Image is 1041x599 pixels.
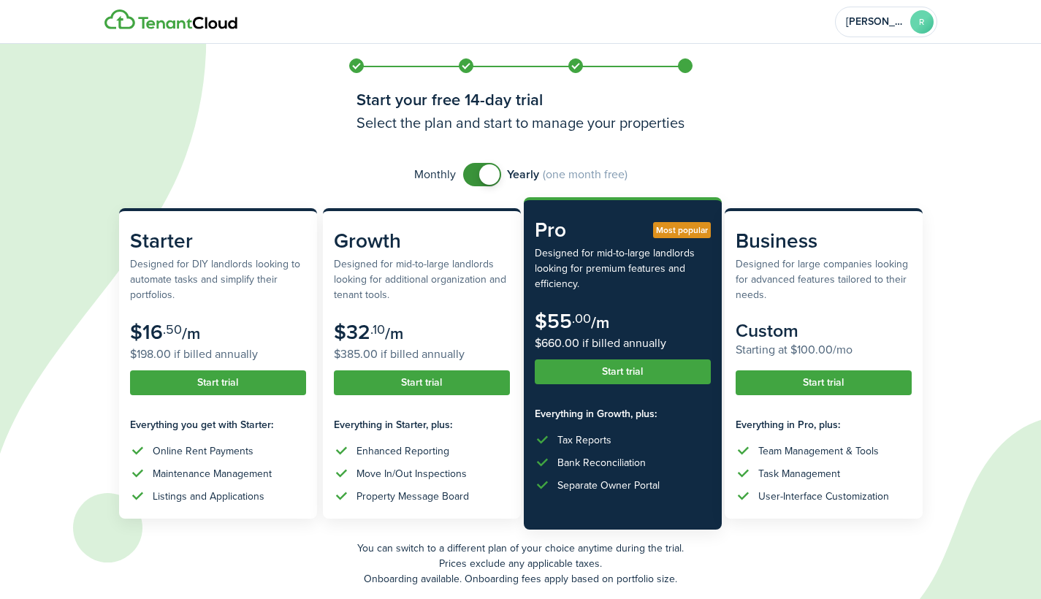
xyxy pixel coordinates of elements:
h3: Select the plan and start to manage your properties [356,112,685,134]
subscription-pricing-card-features-title: Everything in Starter, plus: [334,417,510,432]
div: Task Management [758,466,840,481]
subscription-pricing-card-title: Starter [130,226,306,256]
subscription-pricing-card-price-annual: Starting at $100.00/mo [736,341,912,359]
button: Start trial [130,370,306,395]
div: Tax Reports [557,432,611,448]
div: User-Interface Customization [758,489,889,504]
span: Rick [846,17,904,27]
subscription-pricing-card-price-period: /m [591,310,609,335]
div: Separate Owner Portal [557,478,660,493]
div: Team Management & Tools [758,443,879,459]
subscription-pricing-card-price-period: /m [182,321,200,346]
subscription-pricing-card-price-period: /m [385,321,403,346]
subscription-pricing-card-description: Designed for DIY landlords looking to automate tasks and simplify their portfolios. [130,256,306,302]
h1: Start your free 14-day trial [356,88,685,112]
div: Bank Reconciliation [557,455,646,470]
subscription-pricing-card-title: Business [736,226,912,256]
subscription-pricing-card-price-amount: Custom [736,317,798,344]
div: Maintenance Management [153,466,272,481]
subscription-pricing-card-price-cents: .10 [370,320,385,339]
subscription-pricing-card-features-title: Everything in Growth, plus: [535,406,711,421]
subscription-pricing-card-description: Designed for mid-to-large landlords looking for additional organization and tenant tools. [334,256,510,302]
div: Listings and Applications [153,489,264,504]
span: Most popular [656,224,708,237]
button: Start trial [334,370,510,395]
button: Start trial [736,370,912,395]
subscription-pricing-card-description: Designed for large companies looking for advanced features tailored to their needs. [736,256,912,302]
subscription-pricing-card-price-amount: $55 [535,306,572,336]
subscription-pricing-card-price-cents: .00 [572,309,591,328]
subscription-pricing-card-title: Growth [334,226,510,256]
button: Start trial [535,359,711,384]
span: Monthly [414,166,456,183]
subscription-pricing-card-price-amount: $16 [130,317,163,347]
subscription-pricing-card-price-annual: $385.00 if billed annually [334,346,510,363]
button: Open menu [835,7,937,37]
img: Logo [104,9,237,30]
div: Property Message Board [356,489,469,504]
div: Online Rent Payments [153,443,253,459]
subscription-pricing-card-title: Pro [535,215,711,245]
div: Move In/Out Inspections [356,466,467,481]
subscription-pricing-card-features-title: Everything you get with Starter: [130,417,306,432]
subscription-pricing-card-price-amount: $32 [334,317,370,347]
subscription-pricing-card-price-annual: $660.00 if billed annually [535,335,711,352]
p: You can switch to a different plan of your choice anytime during the trial. Prices exclude any ap... [119,541,923,587]
div: Enhanced Reporting [356,443,449,459]
subscription-pricing-card-price-annual: $198.00 if billed annually [130,346,306,363]
avatar-text: R [910,10,934,34]
subscription-pricing-card-price-cents: .50 [163,320,182,339]
subscription-pricing-card-features-title: Everything in Pro, plus: [736,417,912,432]
subscription-pricing-card-description: Designed for mid-to-large landlords looking for premium features and efficiency. [535,245,711,291]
